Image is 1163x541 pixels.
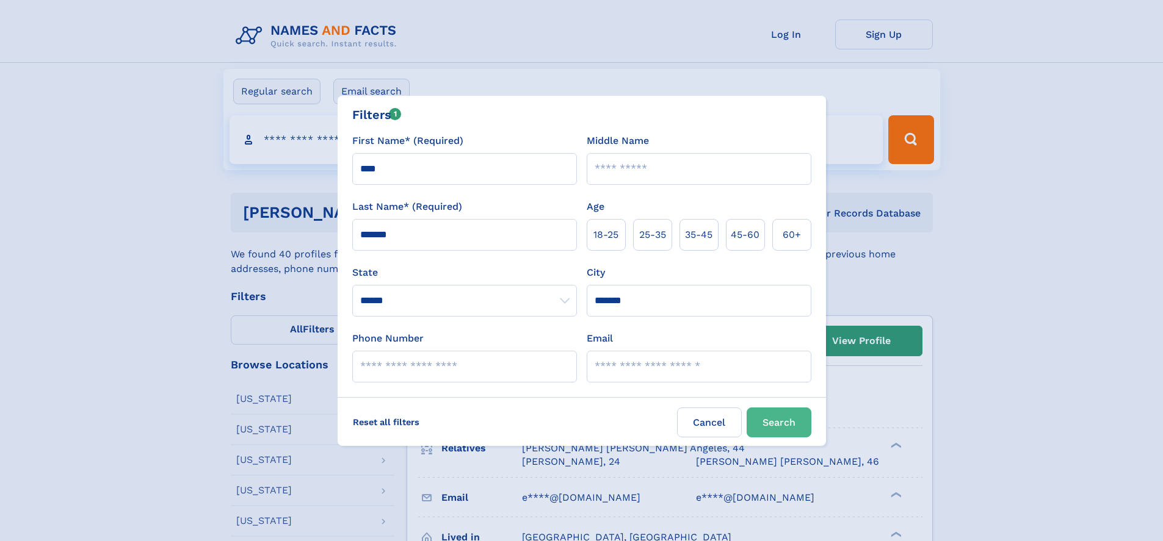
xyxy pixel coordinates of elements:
span: 35‑45 [685,228,712,242]
span: 25‑35 [639,228,666,242]
label: State [352,265,577,280]
label: City [587,265,605,280]
label: Last Name* (Required) [352,199,462,214]
label: Middle Name [587,134,649,148]
span: 60+ [783,228,801,242]
span: 45‑60 [731,228,759,242]
label: First Name* (Required) [352,134,463,148]
span: 18‑25 [593,228,618,242]
label: Phone Number [352,331,424,346]
label: Email [587,331,613,346]
button: Search [747,407,811,437]
div: Filters [352,106,402,124]
label: Age [587,199,604,214]
label: Reset all filters [345,407,427,437]
label: Cancel [677,407,742,437]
